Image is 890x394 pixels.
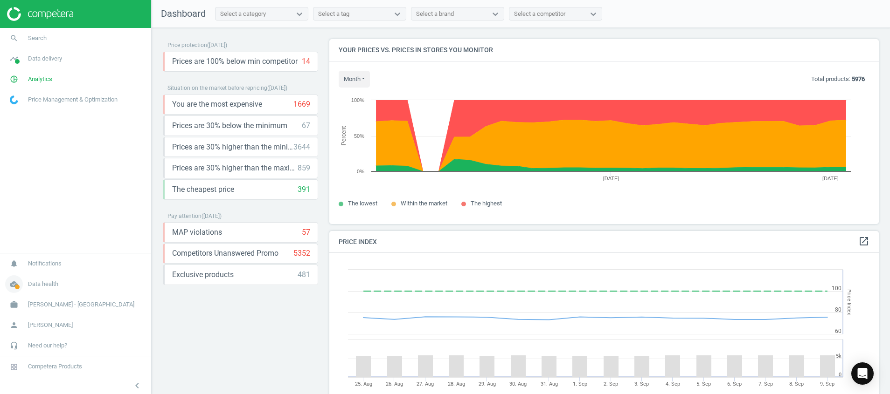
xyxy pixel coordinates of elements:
div: Select a category [220,10,266,18]
span: Price protection [167,42,207,48]
span: Exclusive products [172,270,234,280]
span: [PERSON_NAME] - [GEOGRAPHIC_DATA] [28,300,134,309]
tspan: 26. Aug [386,381,403,387]
h4: Your prices vs. prices in stores you monitor [329,39,879,61]
tspan: Percent [341,126,347,145]
div: 5352 [293,248,310,258]
tspan: Price Index [846,289,852,315]
tspan: 7. Sep [758,381,773,387]
button: month [339,71,370,88]
span: Analytics [28,75,52,83]
span: Pay attention [167,213,202,219]
tspan: 30. Aug [509,381,527,387]
img: wGWNvw8QSZomAAAAABJRU5ErkJggg== [10,95,18,104]
tspan: [DATE] [603,176,619,181]
span: You are the most expensive [172,99,262,109]
tspan: 29. Aug [479,381,496,387]
text: 0% [357,169,364,174]
span: Price Management & Optimization [28,95,118,104]
span: Competera Products [28,362,82,371]
span: Notifications [28,259,62,268]
text: 50% [354,133,364,139]
span: Prices are 30% below the minimum [172,121,287,131]
tspan: 1. Sep [573,381,587,387]
span: The lowest [348,200,377,207]
span: Search [28,34,47,42]
span: Competitors Unanswered Promo [172,248,278,258]
i: chevron_left [132,380,143,391]
span: Situation on the market before repricing [167,85,267,91]
text: 0 [839,372,841,378]
span: [PERSON_NAME] [28,321,73,329]
tspan: 3. Sep [634,381,649,387]
tspan: 31. Aug [541,381,558,387]
span: The cheapest price [172,184,234,195]
img: ajHJNr6hYgQAAAAASUVORK5CYII= [7,7,73,21]
i: person [5,316,23,334]
div: Select a brand [416,10,454,18]
div: Select a tag [318,10,349,18]
div: 57 [302,227,310,238]
tspan: 6. Sep [727,381,742,387]
tspan: 28. Aug [448,381,465,387]
tspan: 25. Aug [355,381,372,387]
tspan: 27. Aug [417,381,434,387]
i: headset_mic [5,337,23,354]
span: MAP violations [172,227,222,238]
tspan: [DATE] [822,176,839,181]
tspan: 8. Sep [789,381,804,387]
text: 100% [351,97,364,103]
div: 67 [302,121,310,131]
div: 3644 [293,142,310,152]
p: Total products: [811,75,865,83]
span: Prices are 100% below min competitor [172,56,298,67]
tspan: 5. Sep [696,381,711,387]
span: Dashboard [161,8,206,19]
b: 5976 [852,75,865,82]
span: ( [DATE] ) [202,213,222,219]
div: 391 [298,184,310,195]
text: 60 [835,328,841,334]
div: Open Intercom Messenger [851,362,874,385]
tspan: 4. Sep [666,381,680,387]
i: timeline [5,50,23,68]
i: search [5,29,23,47]
span: Data delivery [28,54,62,63]
i: cloud_done [5,275,23,293]
div: Select a competitor [514,10,565,18]
div: 859 [298,163,310,173]
span: ( [DATE] ) [267,85,287,91]
div: 481 [298,270,310,280]
div: 1669 [293,99,310,109]
span: Data health [28,280,58,288]
span: Prices are 30% higher than the minimum [172,142,293,152]
button: chevron_left [125,380,149,392]
h4: Price Index [329,231,879,253]
span: ( [DATE] ) [207,42,227,48]
span: Need our help? [28,341,67,350]
i: work [5,296,23,313]
tspan: 9. Sep [820,381,834,387]
i: pie_chart_outlined [5,70,23,88]
a: open_in_new [858,236,869,248]
tspan: 2. Sep [604,381,618,387]
text: 5k [836,353,841,359]
div: 14 [302,56,310,67]
span: Prices are 30% higher than the maximal [172,163,298,173]
i: notifications [5,255,23,272]
text: 100 [832,285,841,292]
span: The highest [471,200,502,207]
text: 80 [835,306,841,313]
i: open_in_new [858,236,869,247]
span: Within the market [401,200,447,207]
